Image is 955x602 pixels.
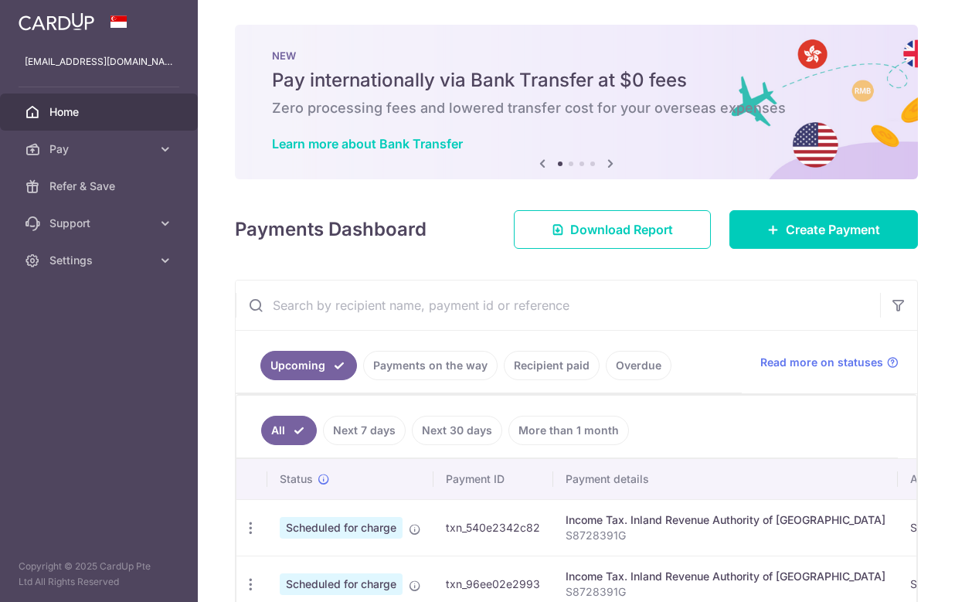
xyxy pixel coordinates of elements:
th: Payment details [553,459,898,499]
a: Read more on statuses [760,355,899,370]
a: Next 7 days [323,416,406,445]
a: Recipient paid [504,351,600,380]
img: CardUp [19,12,94,31]
a: Download Report [514,210,711,249]
span: Support [49,216,151,231]
p: S8728391G [566,584,885,600]
span: Scheduled for charge [280,517,403,539]
a: More than 1 month [508,416,629,445]
a: Overdue [606,351,671,380]
a: Upcoming [260,351,357,380]
span: Status [280,471,313,487]
h6: Zero processing fees and lowered transfer cost for your overseas expenses [272,99,881,117]
div: Income Tax. Inland Revenue Authority of [GEOGRAPHIC_DATA] [566,569,885,584]
span: Settings [49,253,151,268]
input: Search by recipient name, payment id or reference [236,281,880,330]
span: Create Payment [786,220,880,239]
p: [EMAIL_ADDRESS][DOMAIN_NAME] [25,54,173,70]
img: Bank transfer banner [235,25,918,179]
td: txn_540e2342c82 [433,499,553,556]
div: Income Tax. Inland Revenue Authority of [GEOGRAPHIC_DATA] [566,512,885,528]
h4: Payments Dashboard [235,216,427,243]
span: Refer & Save [49,179,151,194]
a: All [261,416,317,445]
p: S8728391G [566,528,885,543]
span: Pay [49,141,151,157]
a: Next 30 days [412,416,502,445]
a: Create Payment [729,210,918,249]
a: Payments on the way [363,351,498,380]
p: NEW [272,49,881,62]
th: Payment ID [433,459,553,499]
span: Download Report [570,220,673,239]
span: Amount [910,471,950,487]
span: Read more on statuses [760,355,883,370]
span: Home [49,104,151,120]
span: Scheduled for charge [280,573,403,595]
h5: Pay internationally via Bank Transfer at $0 fees [272,68,881,93]
a: Learn more about Bank Transfer [272,136,463,151]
